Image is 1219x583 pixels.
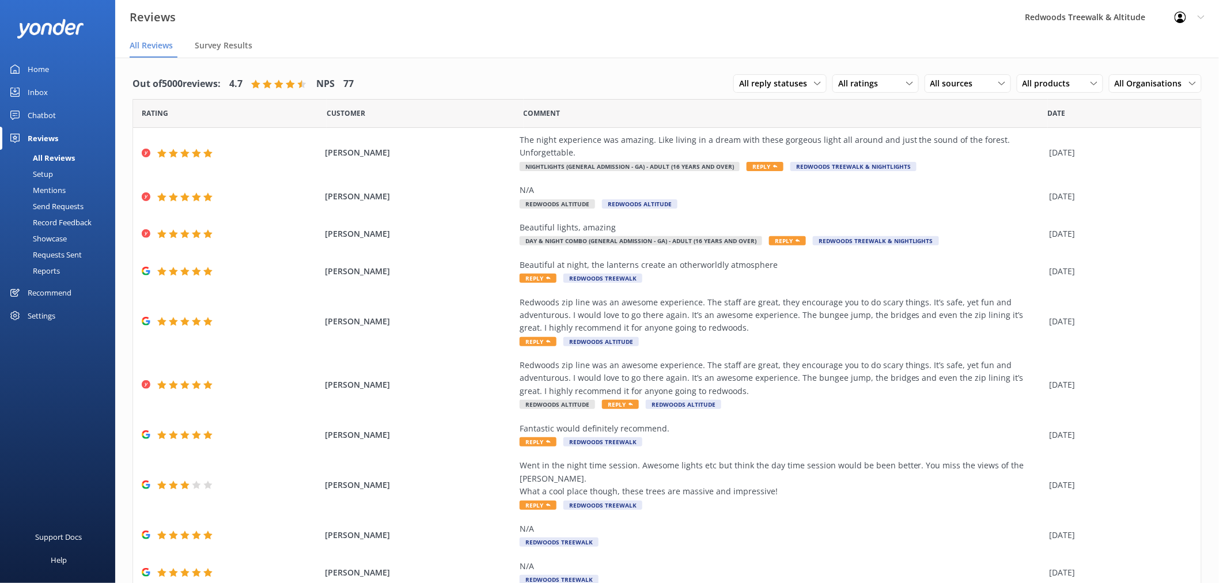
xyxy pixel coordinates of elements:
[7,182,115,198] a: Mentions
[28,58,49,81] div: Home
[1050,429,1187,441] div: [DATE]
[325,190,514,203] span: [PERSON_NAME]
[602,199,677,209] span: Redwoods Altitude
[520,184,1044,196] div: N/A
[520,437,556,446] span: Reply
[7,247,115,263] a: Requests Sent
[838,77,885,90] span: All ratings
[51,548,67,571] div: Help
[7,230,67,247] div: Showcase
[520,236,762,245] span: Day & Night Combo (General Admission - GA) - Adult (16 years and over)
[520,162,740,171] span: Nightlights (General Admission - GA) - Adult (16 years and over)
[520,296,1044,335] div: Redwoods zip line was an awesome experience. The staff are great, they encourage you to do scary ...
[325,265,514,278] span: [PERSON_NAME]
[563,501,642,510] span: Redwoods Treewalk
[325,146,514,159] span: [PERSON_NAME]
[28,127,58,150] div: Reviews
[7,198,84,214] div: Send Requests
[563,437,642,446] span: Redwoods Treewalk
[602,400,639,409] span: Reply
[1050,378,1187,391] div: [DATE]
[1050,190,1187,203] div: [DATE]
[520,560,1044,573] div: N/A
[520,221,1044,234] div: Beautiful lights, amazing
[28,104,56,127] div: Chatbot
[28,81,48,104] div: Inbox
[1023,77,1077,90] span: All products
[1050,315,1187,328] div: [DATE]
[195,40,252,51] span: Survey Results
[325,228,514,240] span: [PERSON_NAME]
[1050,146,1187,159] div: [DATE]
[7,150,75,166] div: All Reviews
[930,77,980,90] span: All sources
[325,429,514,441] span: [PERSON_NAME]
[520,134,1044,160] div: The night experience was amazing. Like living in a dream with these gorgeous light all around and...
[520,537,599,547] span: Redwoods Treewalk
[520,359,1044,397] div: Redwoods zip line was an awesome experience. The staff are great, they encourage you to do scary ...
[747,162,783,171] span: Reply
[1050,228,1187,240] div: [DATE]
[813,236,939,245] span: Redwoods Treewalk & Nightlights
[7,182,66,198] div: Mentions
[325,529,514,542] span: [PERSON_NAME]
[7,198,115,214] a: Send Requests
[7,263,60,279] div: Reports
[520,422,1044,435] div: Fantastic would definitely recommend.
[229,77,243,92] h4: 4.7
[520,459,1044,498] div: Went in the night time session. Awesome lights etc but think the day time session would be been b...
[563,337,639,346] span: Redwoods Altitude
[1050,566,1187,579] div: [DATE]
[130,8,176,26] h3: Reviews
[316,77,335,92] h4: NPS
[7,247,82,263] div: Requests Sent
[132,77,221,92] h4: Out of 5000 reviews:
[7,166,115,182] a: Setup
[1048,108,1066,119] span: Date
[130,40,173,51] span: All Reviews
[1115,77,1189,90] span: All Organisations
[327,108,365,119] span: Date
[524,108,561,119] span: Question
[325,566,514,579] span: [PERSON_NAME]
[325,378,514,391] span: [PERSON_NAME]
[325,315,514,328] span: [PERSON_NAME]
[7,166,53,182] div: Setup
[646,400,721,409] span: Redwoods Altitude
[563,274,642,283] span: Redwoods Treewalk
[36,525,82,548] div: Support Docs
[1050,265,1187,278] div: [DATE]
[520,400,595,409] span: Redwoods Altitude
[7,214,92,230] div: Record Feedback
[1050,479,1187,491] div: [DATE]
[520,523,1044,535] div: N/A
[28,281,71,304] div: Recommend
[520,259,1044,271] div: Beautiful at night, the lanterns create an otherworldly atmosphere
[325,479,514,491] span: [PERSON_NAME]
[1050,529,1187,542] div: [DATE]
[7,150,115,166] a: All Reviews
[7,230,115,247] a: Showcase
[520,501,556,510] span: Reply
[520,337,556,346] span: Reply
[17,19,84,38] img: yonder-white-logo.png
[769,236,806,245] span: Reply
[520,199,595,209] span: Redwoods Altitude
[7,214,115,230] a: Record Feedback
[520,274,556,283] span: Reply
[790,162,917,171] span: Redwoods Treewalk & Nightlights
[739,77,814,90] span: All reply statuses
[28,304,55,327] div: Settings
[7,263,115,279] a: Reports
[142,108,168,119] span: Date
[343,77,354,92] h4: 77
